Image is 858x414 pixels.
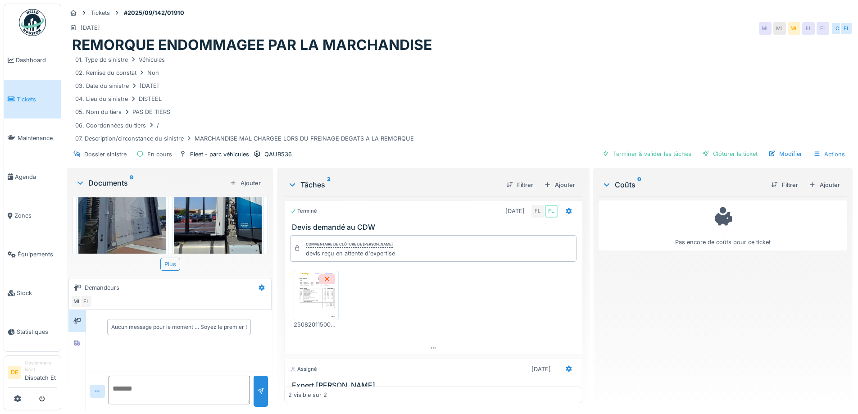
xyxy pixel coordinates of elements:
[788,22,800,35] div: ML
[16,56,57,64] span: Dashboard
[18,134,57,142] span: Maintenance
[290,365,317,373] div: Assigné
[809,148,849,161] div: Actions
[17,95,57,104] span: Tickets
[327,179,331,190] sup: 2
[75,55,165,64] div: 01. Type de sinistre Véhicules
[292,223,578,232] h3: Devis demandé au CDW
[531,205,544,218] div: FL
[840,22,853,35] div: FL
[84,150,127,159] div: Dossier sinistre
[17,289,57,297] span: Stock
[531,365,551,373] div: [DATE]
[75,82,159,90] div: 03. Date du sinistre [DATE]
[306,249,395,258] div: devis reçu en attente d'expertise
[288,179,499,190] div: Tâches
[765,148,806,160] div: Modifier
[160,258,180,271] div: Plus
[4,118,61,157] a: Maintenance
[75,68,159,77] div: 02. Remise du constat Non
[174,143,262,259] img: k0t9jp12v9lk66eg5p8cunirq4ws
[602,179,764,190] div: Coûts
[4,274,61,313] a: Stock
[604,205,841,246] div: Pas encore de coûts pour ce ticket
[773,22,786,35] div: ML
[14,211,57,220] span: Zones
[699,148,761,160] div: Clôturer le ticket
[78,143,166,259] img: bzce14csl9uoa6hai6m86hqiibaf
[25,359,57,373] div: Gestionnaire local
[75,134,414,143] div: 07. Description/circonstance du sinistre MARCHANDISE MAL CHARGEE LORS DU FREINAGE DEGATS A LA REM...
[72,36,432,54] h1: REMORQUE ENDOMMAGEE PAR LA MARCHANDISE
[264,150,292,159] div: QAUB536
[802,22,815,35] div: FL
[147,150,172,159] div: En cours
[71,295,83,308] div: ML
[190,150,249,159] div: Fleet - parc véhicules
[4,235,61,274] a: Équipements
[17,328,57,336] span: Statistiques
[545,205,558,218] div: FL
[8,359,57,388] a: DE Gestionnaire localDispatch Et
[306,241,393,248] div: Commentaire de clôture de [PERSON_NAME]
[130,177,133,188] sup: 8
[75,108,170,116] div: 05. Nom du tiers PAS DE TIERS
[4,196,61,235] a: Zones
[4,80,61,118] a: Tickets
[505,207,525,215] div: [DATE]
[805,179,844,191] div: Ajouter
[91,9,110,17] div: Tickets
[637,179,641,190] sup: 0
[80,295,92,308] div: FL
[81,23,100,32] div: [DATE]
[120,9,188,17] strong: #2025/09/142/01910
[288,391,327,399] div: 2 visible sur 2
[294,320,339,329] div: 250820115005-225080171_IN_20.pdf
[759,22,772,35] div: ML
[76,177,226,188] div: Documents
[18,250,57,259] span: Équipements
[111,323,247,331] div: Aucun message pour le moment … Soyez le premier !
[599,148,695,160] div: Terminer & valider les tâches
[4,157,61,196] a: Agenda
[817,22,829,35] div: FL
[831,22,844,35] div: C
[540,179,579,191] div: Ajouter
[4,41,61,80] a: Dashboard
[290,207,317,215] div: Terminé
[19,9,46,36] img: Badge_color-CXgf-gQk.svg
[767,179,802,191] div: Filtrer
[15,173,57,181] span: Agenda
[85,283,119,292] div: Demandeurs
[75,95,162,103] div: 04. Lieu du sinistre DISTEEL
[296,273,336,318] img: bh6erejhsso9t0bjz4cqv4vdhzyf
[226,177,264,189] div: Ajouter
[503,179,537,191] div: Filtrer
[75,121,159,130] div: 06. Coordonnées du tiers /
[8,366,21,379] li: DE
[292,381,578,390] h3: Expert [PERSON_NAME]
[4,313,61,351] a: Statistiques
[25,359,57,386] li: Dispatch Et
